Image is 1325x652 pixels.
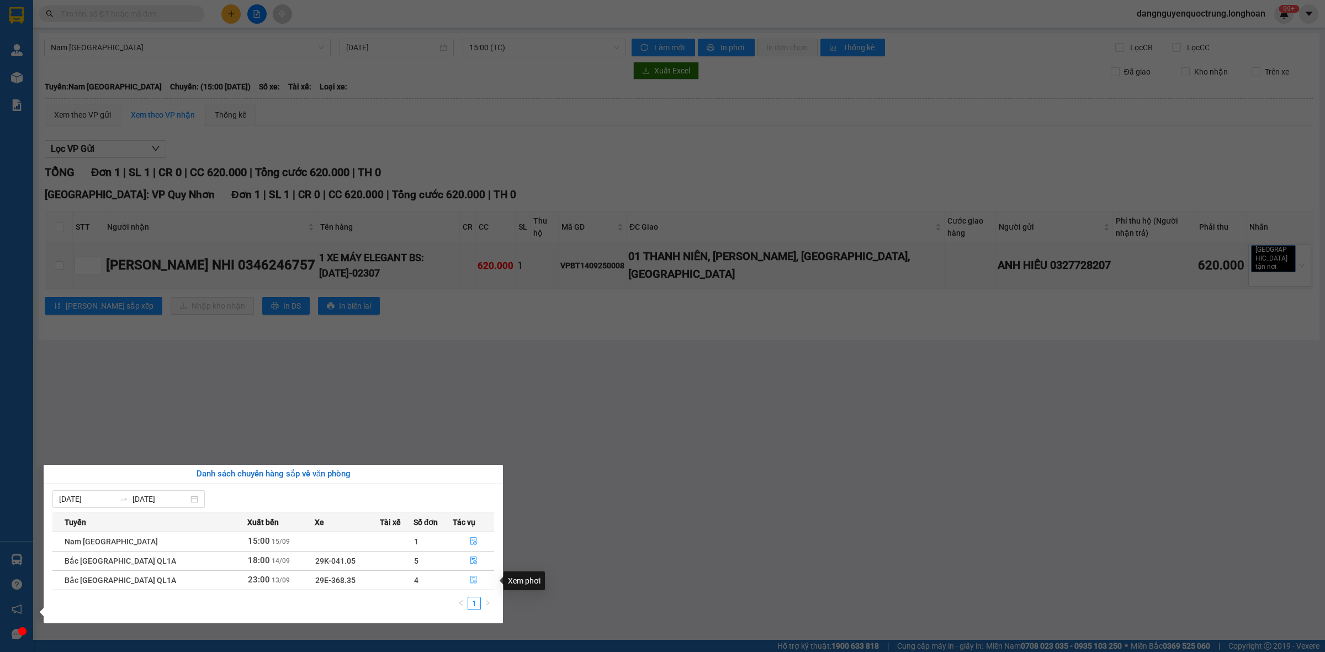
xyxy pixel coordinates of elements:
span: 29K-041.05 [315,556,356,565]
div: Danh sách chuyến hàng sắp về văn phòng [52,468,494,481]
span: file-done [470,576,478,585]
span: Xe [315,516,324,528]
span: Tuyến [65,516,86,528]
span: 1 [414,537,418,546]
span: Số đơn [414,516,438,528]
span: swap-right [119,495,128,503]
div: Xem phơi [504,571,545,590]
span: Nam [GEOGRAPHIC_DATA] [65,537,158,546]
span: file-done [470,537,478,546]
button: right [481,597,494,610]
span: Bắc [GEOGRAPHIC_DATA] QL1A [65,556,176,565]
a: 1 [468,597,480,609]
span: Tài xế [380,516,401,528]
span: 13/09 [272,576,290,584]
span: Tác vụ [453,516,475,528]
button: file-done [453,571,494,589]
span: Xuất bến [247,516,279,528]
span: 5 [414,556,418,565]
span: 15/09 [272,538,290,545]
li: Previous Page [454,597,468,610]
li: Next Page [481,597,494,610]
span: 15:00 [248,536,270,546]
span: left [458,600,464,606]
span: 14/09 [272,557,290,565]
button: file-done [453,533,494,550]
input: Từ ngày [59,493,115,505]
span: 23:00 [248,575,270,585]
span: Bắc [GEOGRAPHIC_DATA] QL1A [65,576,176,585]
input: Đến ngày [132,493,188,505]
button: file-done [453,552,494,570]
span: 29E-368.35 [315,576,356,585]
span: to [119,495,128,503]
span: right [484,600,491,606]
span: 18:00 [248,555,270,565]
span: file-done [470,556,478,565]
span: 4 [414,576,418,585]
button: left [454,597,468,610]
li: 1 [468,597,481,610]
